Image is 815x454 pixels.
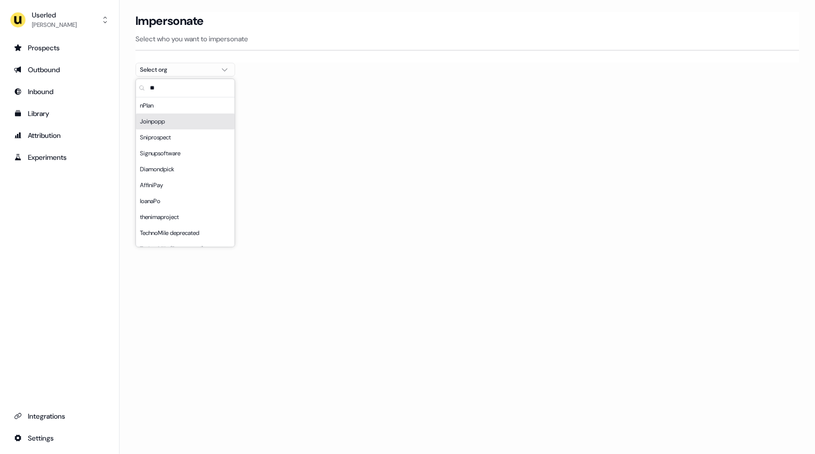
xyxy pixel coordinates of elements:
[32,10,77,20] div: Userled
[136,98,235,247] div: Suggestions
[8,62,111,78] a: Go to outbound experience
[136,98,235,113] div: nPlan
[136,145,235,161] div: Signupsoftware
[140,65,215,75] div: Select org
[8,106,111,121] a: Go to templates
[8,408,111,424] a: Go to integrations
[14,43,105,53] div: Prospects
[14,65,105,75] div: Outbound
[136,129,235,145] div: Sniprospect
[8,84,111,100] a: Go to Inbound
[8,40,111,56] a: Go to prospects
[14,433,105,443] div: Settings
[136,225,235,241] div: TechnoMile deprecated
[14,109,105,118] div: Library
[14,130,105,140] div: Attribution
[8,8,111,32] button: Userled[PERSON_NAME]
[14,411,105,421] div: Integrations
[136,193,235,209] div: IoanaPo
[136,209,235,225] div: thenimaproject
[136,63,235,77] button: Select org
[136,113,235,129] div: Joinpopp
[8,127,111,143] a: Go to attribution
[136,161,235,177] div: Diamondpick
[136,34,799,44] p: Select who you want to impersonate
[14,152,105,162] div: Experiments
[8,149,111,165] a: Go to experiments
[136,241,235,257] div: TechnoMile (Deprecated)
[136,177,235,193] div: AffiniPay
[32,20,77,30] div: [PERSON_NAME]
[14,87,105,97] div: Inbound
[136,13,204,28] h3: Impersonate
[8,430,111,446] a: Go to integrations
